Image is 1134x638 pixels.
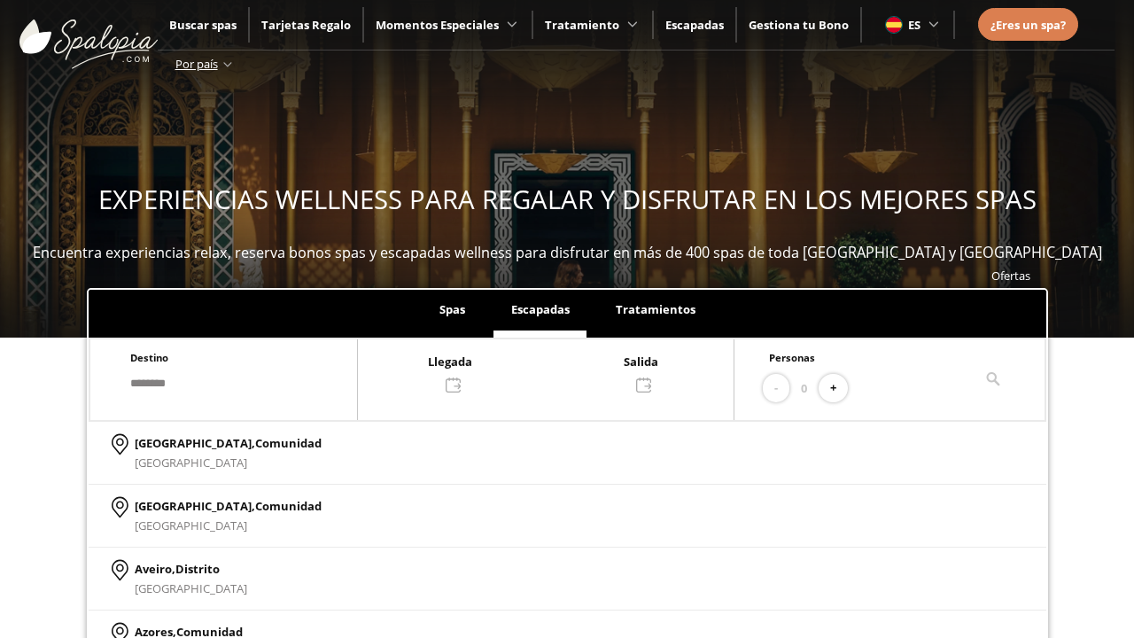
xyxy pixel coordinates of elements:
span: Escapadas [511,301,570,317]
span: Por país [175,56,218,72]
span: Personas [769,351,815,364]
img: ImgLogoSpalopia.BvClDcEz.svg [19,2,158,69]
p: Aveiro, [135,559,247,579]
button: - [763,374,789,403]
span: Comunidad [255,435,322,451]
a: Buscar spas [169,17,237,33]
span: Comunidad [255,498,322,514]
span: ¿Eres un spa? [990,17,1066,33]
span: Encuentra experiencias relax, reserva bonos spas y escapadas wellness para disfrutar en más de 40... [33,243,1102,262]
p: [GEOGRAPHIC_DATA], [135,496,322,516]
span: [GEOGRAPHIC_DATA] [135,580,247,596]
span: Distrito [175,561,220,577]
span: Spas [439,301,465,317]
a: Ofertas [991,268,1030,284]
span: 0 [801,378,807,398]
a: Tarjetas Regalo [261,17,351,33]
p: [GEOGRAPHIC_DATA], [135,433,322,453]
span: Destino [130,351,168,364]
span: EXPERIENCIAS WELLNESS PARA REGALAR Y DISFRUTAR EN LOS MEJORES SPAS [98,182,1037,217]
button: + [819,374,848,403]
span: [GEOGRAPHIC_DATA] [135,517,247,533]
span: [GEOGRAPHIC_DATA] [135,455,247,471]
span: Tratamientos [616,301,695,317]
a: Gestiona tu Bono [749,17,849,33]
a: Escapadas [665,17,724,33]
a: ¿Eres un spa? [990,15,1066,35]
